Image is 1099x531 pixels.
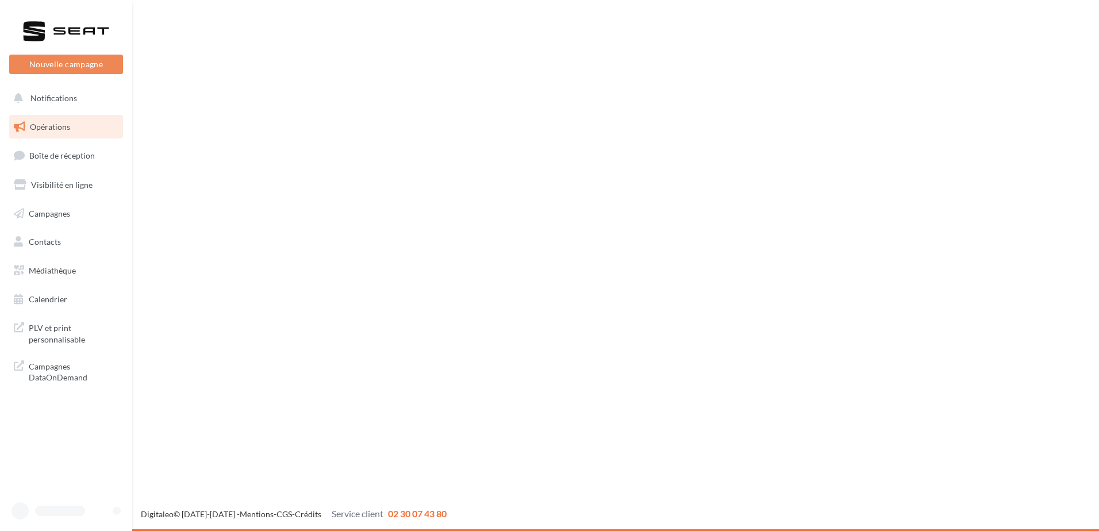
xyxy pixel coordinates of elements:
[388,508,447,519] span: 02 30 07 43 80
[240,509,274,519] a: Mentions
[295,509,321,519] a: Crédits
[141,509,174,519] a: Digitaleo
[30,122,70,132] span: Opérations
[276,509,292,519] a: CGS
[7,287,125,311] a: Calendrier
[29,208,70,218] span: Campagnes
[141,509,447,519] span: © [DATE]-[DATE] - - -
[29,359,118,383] span: Campagnes DataOnDemand
[7,315,125,349] a: PLV et print personnalisable
[7,230,125,254] a: Contacts
[7,259,125,283] a: Médiathèque
[31,180,93,190] span: Visibilité en ligne
[9,55,123,74] button: Nouvelle campagne
[30,93,77,103] span: Notifications
[29,265,76,275] span: Médiathèque
[7,86,121,110] button: Notifications
[29,237,61,247] span: Contacts
[7,143,125,168] a: Boîte de réception
[7,173,125,197] a: Visibilité en ligne
[332,508,383,519] span: Service client
[7,202,125,226] a: Campagnes
[29,294,67,304] span: Calendrier
[29,151,95,160] span: Boîte de réception
[7,115,125,139] a: Opérations
[7,354,125,388] a: Campagnes DataOnDemand
[29,320,118,345] span: PLV et print personnalisable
